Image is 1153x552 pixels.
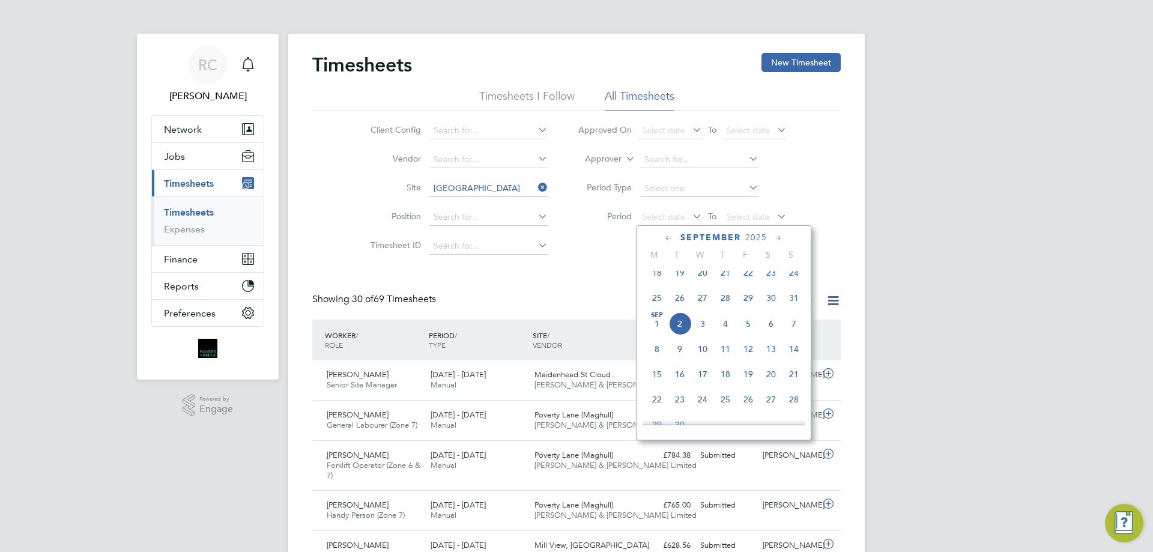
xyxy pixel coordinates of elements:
[1105,504,1143,542] button: Engage Resource Center
[164,178,214,189] span: Timesheets
[737,388,760,411] span: 26
[367,240,421,250] label: Timesheet ID
[151,46,264,103] a: RC[PERSON_NAME]
[431,450,486,460] span: [DATE] - [DATE]
[327,369,389,380] span: [PERSON_NAME]
[691,287,714,309] span: 27
[727,211,770,222] span: Select date
[429,123,548,139] input: Search for...
[152,143,264,169] button: Jobs
[431,500,486,510] span: [DATE] - [DATE]
[533,340,562,350] span: VENDOR
[534,500,613,510] span: Poverty Lane (Maghull)
[151,89,264,103] span: Robyn Clarke
[534,420,697,430] span: [PERSON_NAME] & [PERSON_NAME] Limited
[367,211,421,222] label: Position
[534,450,613,460] span: Poverty Lane (Maghull)
[530,324,634,356] div: SITE
[534,369,619,380] span: Maidenhead St Cloud…
[760,388,782,411] span: 27
[429,180,548,197] input: Search for...
[646,312,668,335] span: 1
[782,388,805,411] span: 28
[429,340,446,350] span: TYPE
[431,369,486,380] span: [DATE] - [DATE]
[758,496,820,515] div: [PERSON_NAME]
[367,182,421,193] label: Site
[327,410,389,420] span: [PERSON_NAME]
[534,510,697,520] span: [PERSON_NAME] & [PERSON_NAME] Limited
[782,287,805,309] span: 31
[714,363,737,386] span: 18
[680,232,741,243] span: September
[714,287,737,309] span: 28
[691,363,714,386] span: 17
[646,338,668,360] span: 8
[431,540,486,550] span: [DATE] - [DATE]
[327,450,389,460] span: [PERSON_NAME]
[426,324,530,356] div: PERIOD
[646,287,668,309] span: 25
[547,330,549,340] span: /
[633,446,695,466] div: £784.38
[668,287,691,309] span: 26
[327,380,397,390] span: Senior Site Manager
[633,365,695,385] div: £1,938.75
[605,89,674,111] li: All Timesheets
[760,312,782,335] span: 6
[642,211,685,222] span: Select date
[327,510,405,520] span: Handy Person (Zone 7)
[183,394,234,417] a: Powered byEngage
[714,388,737,411] span: 25
[152,300,264,326] button: Preferences
[199,394,233,404] span: Powered by
[578,182,632,193] label: Period Type
[714,338,737,360] span: 11
[695,446,758,466] div: Submitted
[367,124,421,135] label: Client Config
[727,125,770,136] span: Select date
[431,410,486,420] span: [DATE] - [DATE]
[633,496,695,515] div: £765.00
[737,338,760,360] span: 12
[714,261,737,284] span: 21
[646,312,668,318] span: Sep
[327,540,389,550] span: [PERSON_NAME]
[757,249,779,260] span: S
[691,338,714,360] span: 10
[479,89,575,111] li: Timesheets I Follow
[633,405,695,425] div: £636.14
[198,339,217,358] img: bromak-logo-retina.png
[695,496,758,515] div: Submitted
[668,413,691,436] span: 30
[691,388,714,411] span: 24
[534,410,613,420] span: Poverty Lane (Maghull)
[352,293,374,305] span: 30 of
[640,180,758,197] input: Select one
[327,420,417,430] span: General Labourer (Zone 7)
[704,122,720,138] span: To
[782,363,805,386] span: 21
[714,312,737,335] span: 4
[164,308,216,319] span: Preferences
[322,324,426,356] div: WORKER
[760,287,782,309] span: 30
[151,339,264,358] a: Go to home page
[431,380,456,390] span: Manual
[199,404,233,414] span: Engage
[356,330,358,340] span: /
[312,293,438,306] div: Showing
[704,208,720,224] span: To
[760,261,782,284] span: 23
[760,363,782,386] span: 20
[164,253,198,265] span: Finance
[578,211,632,222] label: Period
[431,420,456,430] span: Manual
[688,249,711,260] span: W
[578,124,632,135] label: Approved On
[367,153,421,164] label: Vendor
[668,312,691,335] span: 2
[327,460,420,481] span: Forklift Operator (Zone 6 & 7)
[429,238,548,255] input: Search for...
[711,249,734,260] span: T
